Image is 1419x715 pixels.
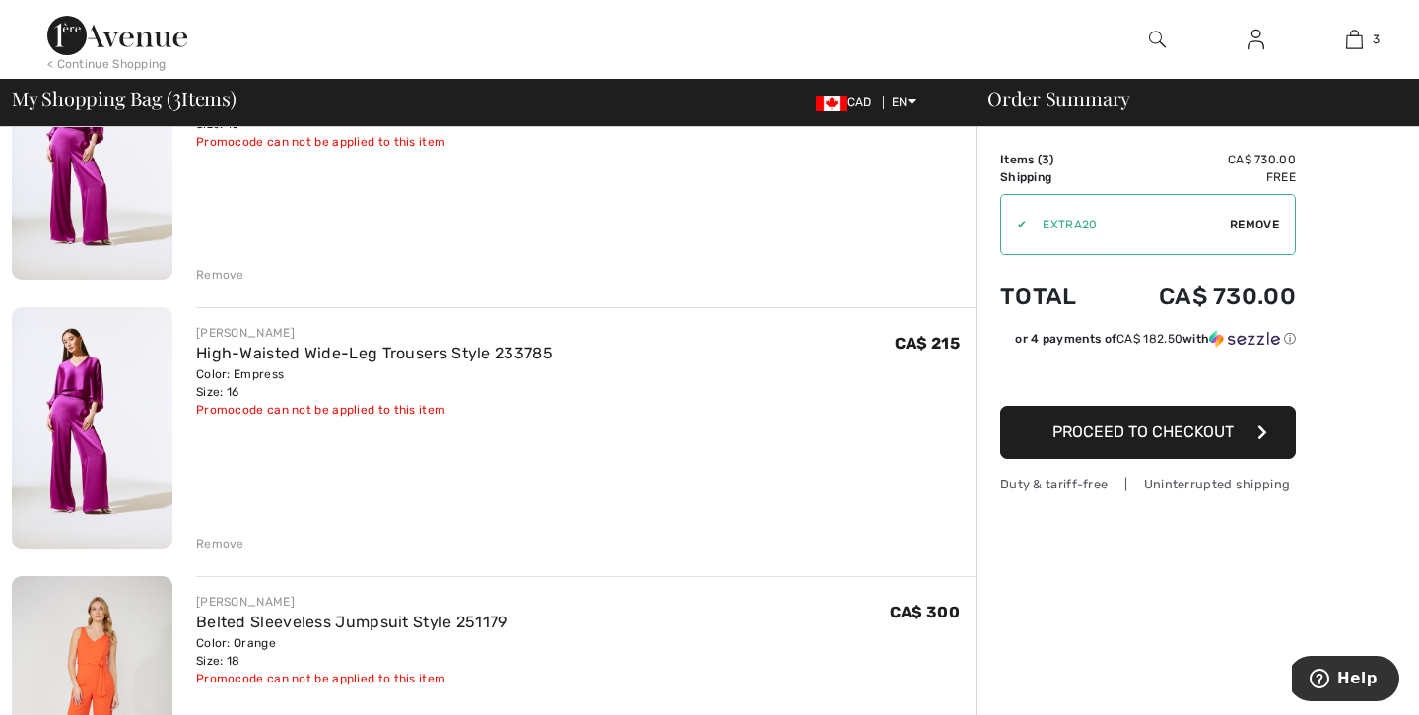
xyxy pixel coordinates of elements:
img: search the website [1149,28,1166,51]
td: Total [1000,263,1106,330]
td: Free [1106,168,1296,186]
td: CA$ 730.00 [1106,263,1296,330]
a: Belted Sleeveless Jumpsuit Style 251179 [196,613,507,631]
span: EN [892,96,916,109]
a: Sign In [1232,28,1280,52]
div: Color: Empress Size: 16 [196,365,553,401]
span: Remove [1230,216,1279,233]
span: CA$ 215 [895,334,960,353]
div: Duty & tariff-free | Uninterrupted shipping [1000,475,1296,493]
td: Items ( ) [1000,151,1106,168]
img: High-Waisted Wide-Leg Trousers Style 233785 [12,307,172,548]
div: [PERSON_NAME] [196,324,553,342]
iframe: Opens a widget where you can find more information [1292,656,1399,705]
div: < Continue Shopping [47,55,167,73]
div: Color: Orange Size: 18 [196,634,507,670]
div: Remove [196,535,244,552]
img: Sezzle [1209,330,1280,348]
img: High-Waisted Wide-Leg Trousers Style 233785 [12,39,172,280]
span: 3 [1373,31,1380,48]
div: Promocode can not be applied to this item [196,133,553,151]
span: My Shopping Bag ( Items) [12,89,236,108]
img: My Info [1248,28,1264,51]
div: ✔ [1001,216,1027,233]
img: 1ère Avenue [47,16,187,55]
img: My Bag [1346,28,1363,51]
div: Promocode can not be applied to this item [196,670,507,687]
td: CA$ 730.00 [1106,151,1296,168]
a: 3 [1306,28,1402,51]
div: Order Summary [964,89,1407,108]
td: Shipping [1000,168,1106,186]
span: 3 [172,84,181,109]
iframe: PayPal-paypal [1000,355,1296,399]
span: CAD [816,96,880,109]
div: or 4 payments ofCA$ 182.50withSezzle Click to learn more about Sezzle [1000,330,1296,355]
div: [PERSON_NAME] [196,593,507,611]
a: High-Waisted Wide-Leg Trousers Style 233785 [196,344,553,362]
span: Proceed to Checkout [1052,422,1234,441]
span: CA$ 182.50 [1116,332,1182,346]
span: CA$ 300 [890,603,960,621]
div: Promocode can not be applied to this item [196,401,553,419]
input: Promo code [1027,195,1230,254]
div: Remove [196,266,244,284]
div: or 4 payments of with [1015,330,1296,348]
button: Proceed to Checkout [1000,406,1296,459]
span: 3 [1042,153,1049,166]
img: Canadian Dollar [816,96,847,111]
